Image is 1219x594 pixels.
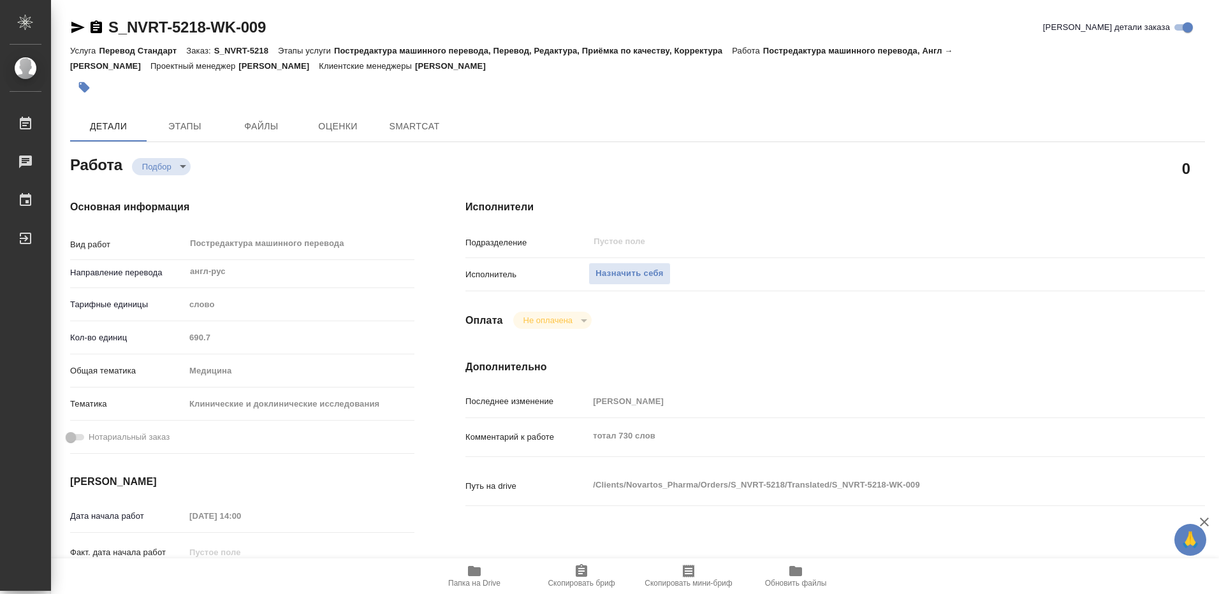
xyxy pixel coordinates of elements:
[635,558,742,594] button: Скопировать мини-бриф
[588,392,1143,410] input: Пустое поле
[186,46,214,55] p: Заказ:
[89,431,170,444] span: Нотариальный заказ
[70,398,185,410] p: Тематика
[150,61,238,71] p: Проектный менеджер
[334,46,732,55] p: Постредактура машинного перевода, Перевод, Редактура, Приёмка по качеству, Корректура
[465,236,588,249] p: Подразделение
[520,315,576,326] button: Не оплачена
[185,328,414,347] input: Пустое поле
[185,360,414,382] div: Медицина
[70,46,99,55] p: Услуга
[70,199,414,215] h4: Основная информация
[138,161,175,172] button: Подбор
[70,298,185,311] p: Тарифные единицы
[70,474,414,489] h4: [PERSON_NAME]
[421,558,528,594] button: Папка на Drive
[108,18,266,36] a: S_NVRT-5218-WK-009
[99,46,186,55] p: Перевод Стандарт
[448,579,500,588] span: Папка на Drive
[1179,526,1201,553] span: 🙏
[278,46,334,55] p: Этапы услуги
[70,266,185,279] p: Направление перевода
[513,312,592,329] div: Подбор
[1182,157,1190,179] h2: 0
[185,507,296,525] input: Пустое поле
[70,365,185,377] p: Общая тематика
[465,359,1205,375] h4: Дополнительно
[185,294,414,315] div: слово
[70,546,185,559] p: Факт. дата начала работ
[588,425,1143,447] textarea: тотал 730 слов
[70,510,185,523] p: Дата начала работ
[548,579,615,588] span: Скопировать бриф
[70,73,98,101] button: Добавить тэг
[465,268,588,281] p: Исполнитель
[70,238,185,251] p: Вид работ
[70,20,85,35] button: Скопировать ссылку для ЯМессенджера
[70,331,185,344] p: Кол-во единиц
[238,61,319,71] p: [PERSON_NAME]
[465,199,1205,215] h4: Исполнители
[732,46,763,55] p: Работа
[595,266,663,281] span: Назначить себя
[465,480,588,493] p: Путь на drive
[70,152,122,175] h2: Работа
[319,61,415,71] p: Клиентские менеджеры
[465,431,588,444] p: Комментарий к работе
[154,119,215,134] span: Этапы
[78,119,139,134] span: Детали
[528,558,635,594] button: Скопировать бриф
[645,579,732,588] span: Скопировать мини-бриф
[185,543,296,561] input: Пустое поле
[307,119,369,134] span: Оценки
[231,119,292,134] span: Файлы
[588,474,1143,496] textarea: /Clients/Novartos_Pharma/Orders/S_NVRT-5218/Translated/S_NVRT-5218-WK-009
[1174,524,1206,556] button: 🙏
[465,313,503,328] h4: Оплата
[415,61,495,71] p: [PERSON_NAME]
[742,558,849,594] button: Обновить файлы
[765,579,827,588] span: Обновить файлы
[89,20,104,35] button: Скопировать ссылку
[588,263,670,285] button: Назначить себя
[1043,21,1170,34] span: [PERSON_NAME] детали заказа
[465,395,588,408] p: Последнее изменение
[214,46,278,55] p: S_NVRT-5218
[132,158,191,175] div: Подбор
[592,234,1113,249] input: Пустое поле
[185,393,414,415] div: Клинические и доклинические исследования
[384,119,445,134] span: SmartCat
